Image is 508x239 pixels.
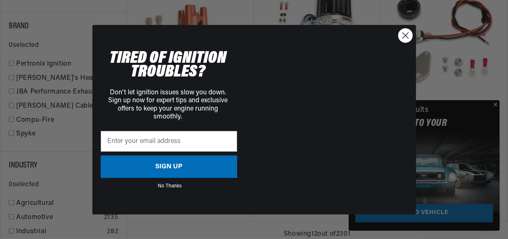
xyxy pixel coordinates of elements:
button: No Thanks [103,184,237,186]
span: Don't let ignition issues slow you down. Sign up now for expert tips and exclusive offers to keep... [108,89,228,120]
button: Close dialog [398,28,413,43]
button: SIGN UP [101,155,237,178]
input: Enter your email address [101,131,237,152]
span: TIRED OF IGNITION TROUBLES? [109,49,226,81]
